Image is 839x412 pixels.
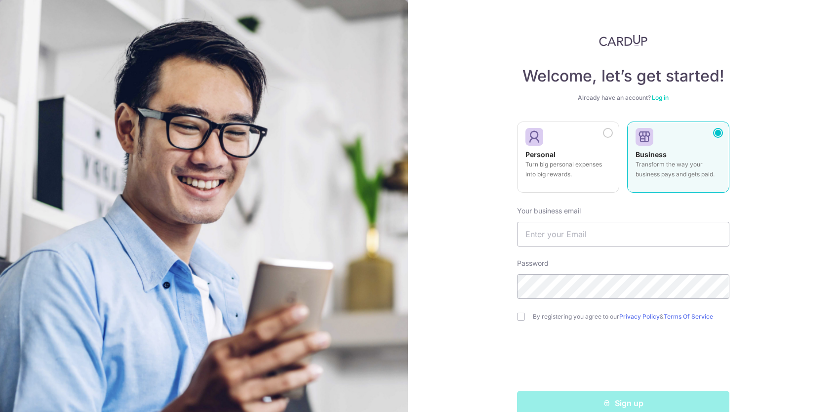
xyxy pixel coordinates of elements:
img: CardUp Logo [599,35,647,46]
a: Personal Turn big personal expenses into big rewards. [517,122,619,199]
strong: Personal [525,150,556,159]
label: By registering you agree to our & [533,313,729,321]
h4: Welcome, let’s get started! [517,66,729,86]
a: Log in [652,94,669,101]
iframe: reCAPTCHA [548,340,698,379]
div: Already have an account? [517,94,729,102]
label: Your business email [517,206,581,216]
a: Privacy Policy [619,313,660,320]
input: Enter your Email [517,222,729,247]
a: Business Transform the way your business pays and gets paid. [627,122,729,199]
p: Turn big personal expenses into big rewards. [525,160,611,179]
p: Transform the way your business pays and gets paid. [636,160,721,179]
a: Terms Of Service [664,313,713,320]
strong: Business [636,150,667,159]
label: Password [517,258,549,268]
